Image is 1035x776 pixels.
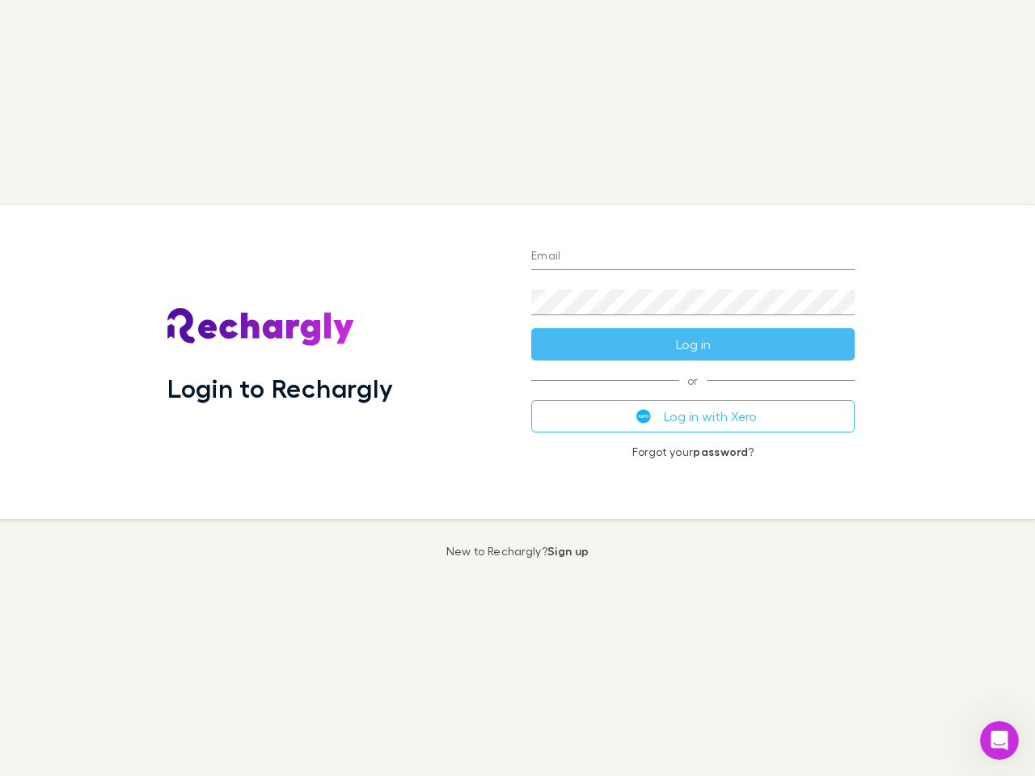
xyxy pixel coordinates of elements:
p: Forgot your ? [531,445,855,458]
h1: Login to Rechargly [167,373,393,403]
a: password [693,445,748,458]
img: Rechargly's Logo [167,308,355,347]
span: or [531,380,855,381]
a: Sign up [547,544,589,558]
iframe: Intercom live chat [980,721,1019,760]
p: New to Rechargly? [446,545,589,558]
button: Log in [531,328,855,361]
button: Log in with Xero [531,400,855,432]
img: Xero's logo [636,409,651,424]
